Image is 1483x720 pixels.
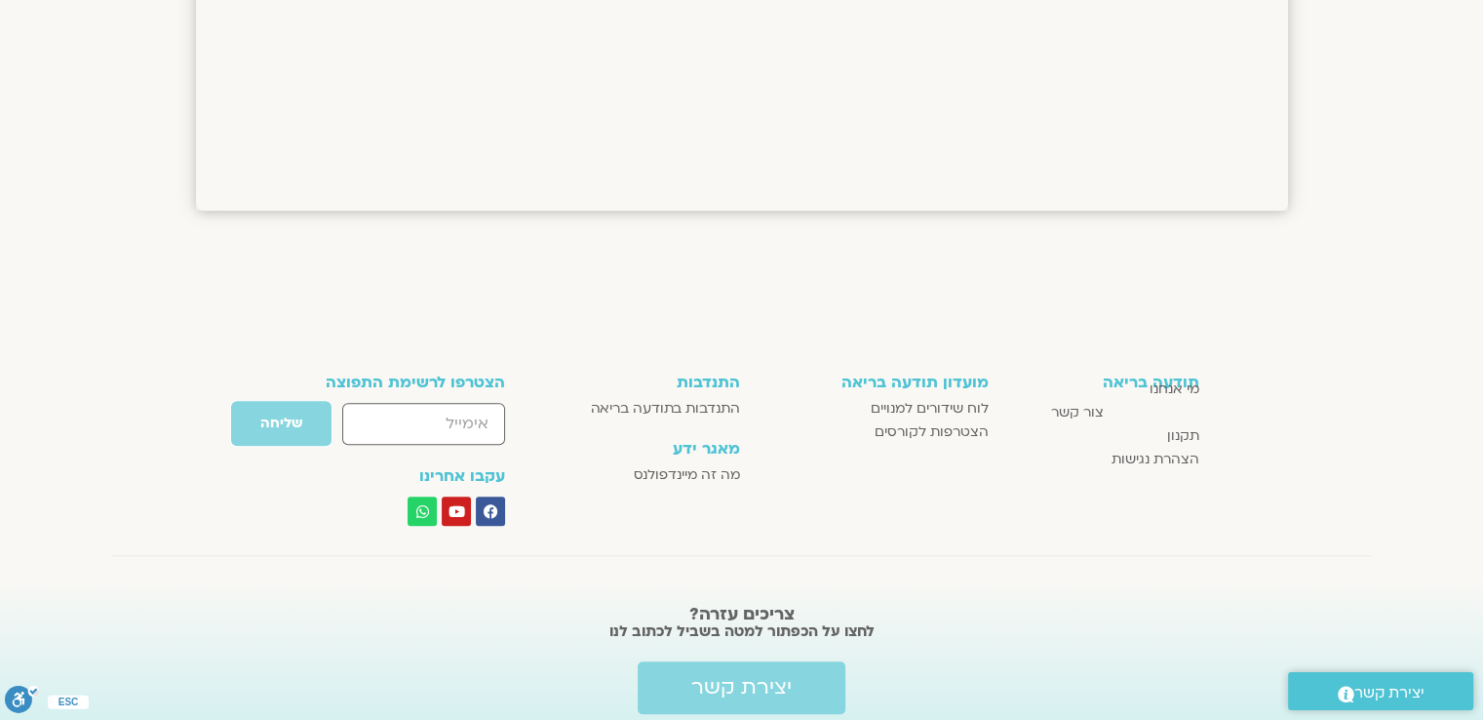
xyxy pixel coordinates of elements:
span: יצירת קשר [691,676,792,700]
h3: מועדון תודעה בריאה [760,374,989,391]
h2: לחצו על הכפתור למטה בשביל לכתוב לנו [234,621,1249,641]
span: שליחה [260,416,302,431]
button: שליחה [230,400,332,447]
span: יצירת קשר [1354,680,1424,706]
h3: התנדבות [559,374,739,391]
form: טופס חדש [285,400,506,457]
span: צור קשר [1051,401,1104,424]
h3: מאגר ידע [559,440,739,458]
span: הצטרפות לקורסים [875,420,989,444]
a: מה זה מיינדפולנס [559,463,739,487]
h3: תודעה בריאה [1103,374,1199,391]
span: התנדבות בתודעה בריאה [591,397,740,420]
span: לוח שידורים למנויים [871,397,989,420]
a: צור קשר [1008,401,1104,424]
a: הצטרפות לקורסים [760,420,989,444]
input: אימייל [342,403,505,445]
a: מי אנחנו [1008,378,1199,401]
a: תודעה בריאה [1103,374,1199,377]
a: הצהרת נגישות [1008,448,1199,471]
span: מי אנחנו [1150,378,1199,401]
h3: הצטרפו לרשימת התפוצה [285,374,506,391]
a: התנדבות בתודעה בריאה [559,397,739,420]
a: לוח שידורים למנויים [760,397,989,420]
h2: צריכים עזרה? [234,605,1249,624]
a: תקנון [1008,424,1199,448]
span: הצהרת נגישות [1112,448,1199,471]
span: מה זה מיינדפולנס [634,463,740,487]
h3: עקבו אחרינו [285,467,506,485]
a: יצירת קשר [1288,672,1473,710]
span: תקנון [1167,424,1199,448]
a: יצירת קשר [638,661,845,714]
